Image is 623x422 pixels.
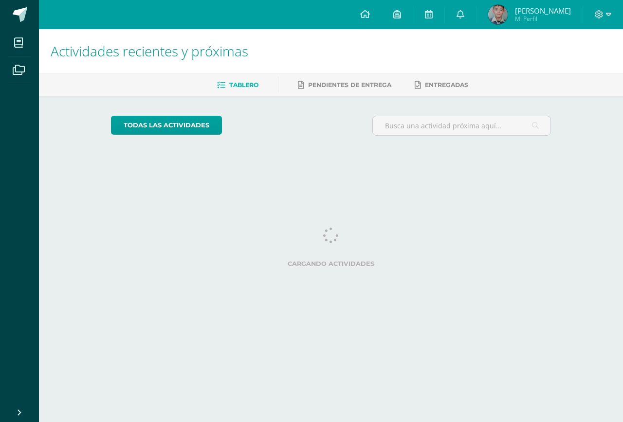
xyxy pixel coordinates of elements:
[298,77,391,93] a: Pendientes de entrega
[488,5,508,24] img: 202614e4573f8dc58c0c575afb629b9b.png
[425,81,468,88] span: Entregadas
[217,77,258,93] a: Tablero
[515,15,571,23] span: Mi Perfil
[373,116,551,135] input: Busca una actividad próxima aquí...
[229,81,258,88] span: Tablero
[51,42,248,60] span: Actividades recientes y próximas
[308,81,391,88] span: Pendientes de entrega
[111,116,222,135] a: todas las Actividades
[415,77,468,93] a: Entregadas
[111,260,551,267] label: Cargando actividades
[515,6,571,16] span: [PERSON_NAME]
